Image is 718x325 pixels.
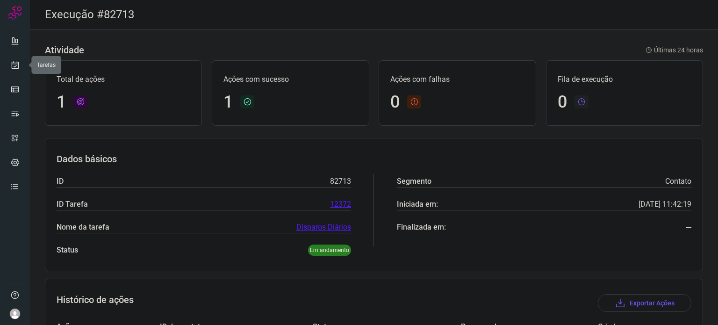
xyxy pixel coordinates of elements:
[665,176,691,187] p: Contato
[558,74,691,85] p: Fila de execução
[57,74,190,85] p: Total de ações
[57,199,88,210] p: ID Tarefa
[646,45,703,55] p: Últimas 24 horas
[397,176,431,187] p: Segmento
[598,294,691,312] button: Exportar Ações
[57,294,134,312] h3: Histórico de ações
[308,245,351,256] p: Em andamento
[397,222,446,233] p: Finalizada em:
[558,92,567,112] h1: 0
[45,44,84,56] h3: Atividade
[37,62,56,68] span: Tarefas
[330,199,351,210] a: 12372
[223,74,357,85] p: Ações com sucesso
[9,308,21,319] img: avatar-user-boy.jpg
[57,176,64,187] p: ID
[686,222,691,233] p: ---
[57,92,66,112] h1: 1
[390,74,524,85] p: Ações com falhas
[223,92,233,112] h1: 1
[330,176,351,187] p: 82713
[8,6,22,20] img: Logo
[57,222,109,233] p: Nome da tarefa
[57,153,691,165] h3: Dados básicos
[639,199,691,210] p: [DATE] 11:42:19
[45,8,134,22] h2: Execução #82713
[390,92,400,112] h1: 0
[57,245,78,256] p: Status
[296,222,351,233] a: Disparos Diários
[397,199,438,210] p: Iniciada em:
